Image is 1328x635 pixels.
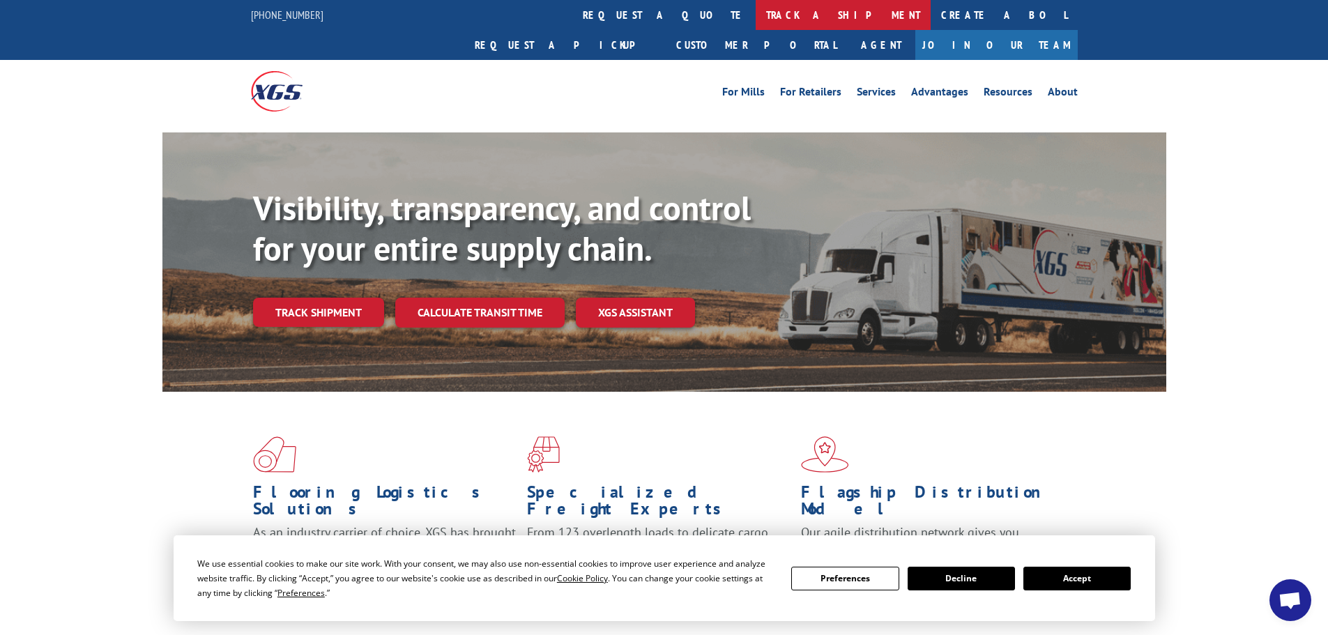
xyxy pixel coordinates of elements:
[666,30,847,60] a: Customer Portal
[253,484,517,524] h1: Flooring Logistics Solutions
[253,436,296,473] img: xgs-icon-total-supply-chain-intelligence-red
[801,524,1058,557] span: Our agile distribution network gives you nationwide inventory management on demand.
[780,86,841,102] a: For Retailers
[1023,567,1131,590] button: Accept
[911,86,968,102] a: Advantages
[576,298,695,328] a: XGS ASSISTANT
[197,556,774,600] div: We use essential cookies to make our site work. With your consent, we may also use non-essential ...
[801,484,1064,524] h1: Flagship Distribution Model
[847,30,915,60] a: Agent
[253,186,751,270] b: Visibility, transparency, and control for your entire supply chain.
[174,535,1155,621] div: Cookie Consent Prompt
[1269,579,1311,621] a: Open chat
[791,567,899,590] button: Preferences
[251,8,323,22] a: [PHONE_NUMBER]
[277,587,325,599] span: Preferences
[801,436,849,473] img: xgs-icon-flagship-distribution-model-red
[253,524,516,574] span: As an industry carrier of choice, XGS has brought innovation and dedication to flooring logistics...
[915,30,1078,60] a: Join Our Team
[395,298,565,328] a: Calculate transit time
[527,436,560,473] img: xgs-icon-focused-on-flooring-red
[857,86,896,102] a: Services
[527,484,791,524] h1: Specialized Freight Experts
[253,298,384,327] a: Track shipment
[557,572,608,584] span: Cookie Policy
[1048,86,1078,102] a: About
[527,524,791,586] p: From 123 overlength loads to delicate cargo, our experienced staff knows the best way to move you...
[464,30,666,60] a: Request a pickup
[908,567,1015,590] button: Decline
[722,86,765,102] a: For Mills
[984,86,1032,102] a: Resources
